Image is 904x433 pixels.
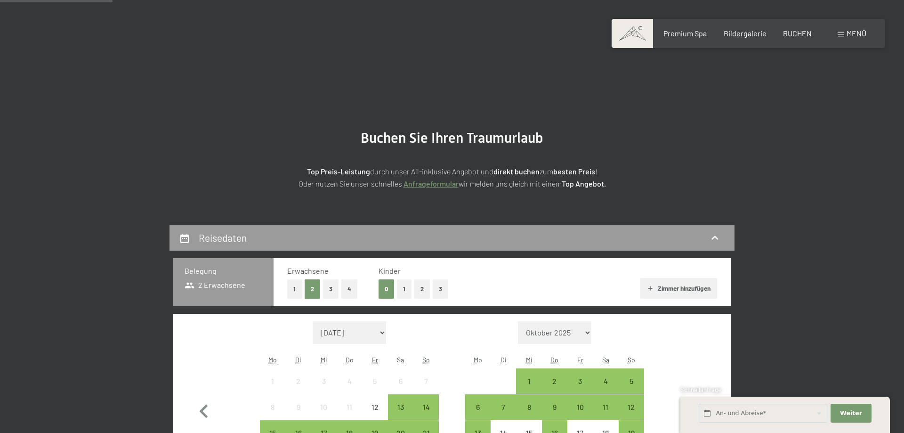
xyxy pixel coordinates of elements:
div: Mon Sep 01 2025 [260,368,285,394]
div: Anreise möglich [567,394,593,420]
a: Bildergalerie [724,29,767,38]
abbr: Sonntag [422,356,430,364]
div: Thu Oct 09 2025 [542,394,567,420]
button: 1 [287,279,302,299]
div: Fri Sep 12 2025 [362,394,387,420]
div: 5 [363,377,387,401]
div: Anreise möglich [619,368,644,394]
div: 3 [312,377,336,401]
strong: besten Preis [553,167,595,176]
div: Wed Oct 08 2025 [516,394,541,420]
div: Anreise möglich [542,368,567,394]
div: Anreise möglich [542,394,567,420]
div: Anreise nicht möglich [285,394,311,420]
div: Anreise nicht möglich [362,394,387,420]
button: 3 [433,279,448,299]
div: 8 [261,403,284,427]
span: Menü [847,29,866,38]
abbr: Mittwoch [321,356,327,364]
div: 5 [620,377,643,401]
button: 1 [397,279,412,299]
div: 1 [261,377,284,401]
div: 4 [338,377,361,401]
div: Anreise möglich [465,394,491,420]
a: Premium Spa [663,29,707,38]
div: 11 [338,403,361,427]
div: 3 [568,377,592,401]
div: Thu Sep 04 2025 [337,368,362,394]
span: Schnellanfrage [680,386,721,393]
div: 10 [568,403,592,427]
div: Anreise nicht möglich [311,394,337,420]
div: Anreise möglich [593,394,618,420]
div: Thu Oct 02 2025 [542,368,567,394]
abbr: Sonntag [628,356,635,364]
button: 4 [341,279,357,299]
div: 7 [492,403,515,427]
button: 2 [414,279,430,299]
div: 2 [543,377,566,401]
h2: Reisedaten [199,232,247,244]
abbr: Dienstag [500,356,507,364]
div: Sun Oct 05 2025 [619,368,644,394]
strong: Top Preis-Leistung [307,167,370,176]
abbr: Mittwoch [526,356,533,364]
strong: direkt buchen [493,167,540,176]
div: Anreise nicht möglich [260,368,285,394]
abbr: Samstag [602,356,609,364]
div: 13 [389,403,412,427]
div: Anreise nicht möglich [311,368,337,394]
div: Anreise möglich [516,368,541,394]
div: 12 [363,403,387,427]
div: Fri Oct 03 2025 [567,368,593,394]
div: 1 [517,377,541,401]
div: 10 [312,403,336,427]
div: Tue Sep 02 2025 [285,368,311,394]
div: 14 [414,403,438,427]
button: 0 [379,279,394,299]
span: 2 Erwachsene [185,280,245,290]
div: Anreise nicht möglich [337,368,362,394]
div: 9 [543,403,566,427]
abbr: Freitag [577,356,583,364]
div: 11 [594,403,617,427]
div: Sat Oct 04 2025 [593,368,618,394]
div: 6 [389,377,412,401]
div: Sat Oct 11 2025 [593,394,618,420]
div: Anreise möglich [567,368,593,394]
h3: Belegung [185,266,262,276]
div: Mon Sep 08 2025 [260,394,285,420]
div: Anreise möglich [491,394,516,420]
button: Weiter [831,404,871,423]
div: Anreise nicht möglich [362,368,387,394]
abbr: Donnerstag [550,356,558,364]
p: durch unser All-inklusive Angebot und zum ! Oder nutzen Sie unser schnelles wir melden uns gleich... [217,165,687,189]
a: BUCHEN [783,29,812,38]
div: Wed Sep 03 2025 [311,368,337,394]
div: 8 [517,403,541,427]
abbr: Montag [268,356,277,364]
div: Anreise nicht möglich [285,368,311,394]
div: Wed Sep 10 2025 [311,394,337,420]
div: Anreise möglich [388,394,413,420]
div: Thu Sep 11 2025 [337,394,362,420]
div: 9 [286,403,310,427]
div: Anreise nicht möglich [388,368,413,394]
div: Sun Sep 07 2025 [413,368,439,394]
span: Buchen Sie Ihren Traumurlaub [361,130,543,146]
div: Sun Oct 12 2025 [619,394,644,420]
div: Tue Sep 09 2025 [285,394,311,420]
div: Anreise möglich [619,394,644,420]
div: Anreise nicht möglich [337,394,362,420]
div: Sat Sep 06 2025 [388,368,413,394]
span: Erwachsene [287,266,329,275]
div: 2 [286,377,310,401]
div: Anreise nicht möglich [260,394,285,420]
div: 12 [620,403,643,427]
abbr: Samstag [397,356,404,364]
div: Sat Sep 13 2025 [388,394,413,420]
div: Wed Oct 01 2025 [516,368,541,394]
